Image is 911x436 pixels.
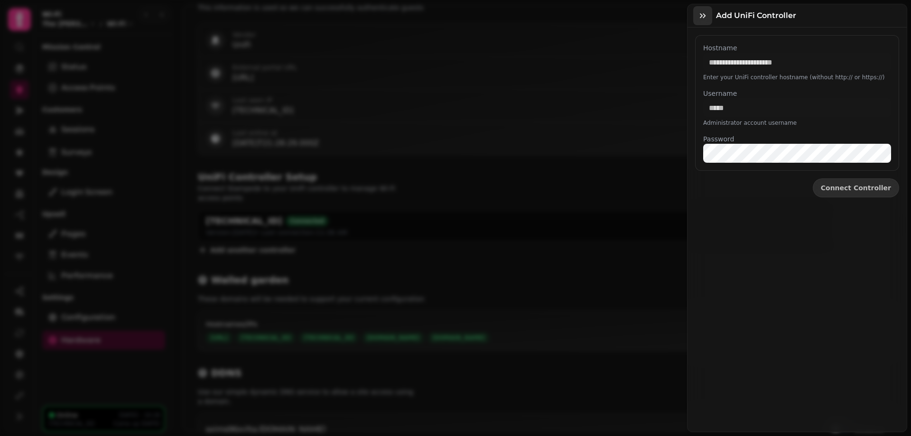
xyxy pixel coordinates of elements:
p: Administrator account username [703,119,891,127]
p: Enter your UniFi controller hostname (without http:// or https://) [703,74,891,81]
button: Connect Controller [813,178,899,197]
span: Connect Controller [821,185,891,191]
label: Password [703,134,891,144]
h3: Add UniFi controller [716,10,800,21]
label: Username [703,89,891,98]
label: Hostname [703,43,891,53]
